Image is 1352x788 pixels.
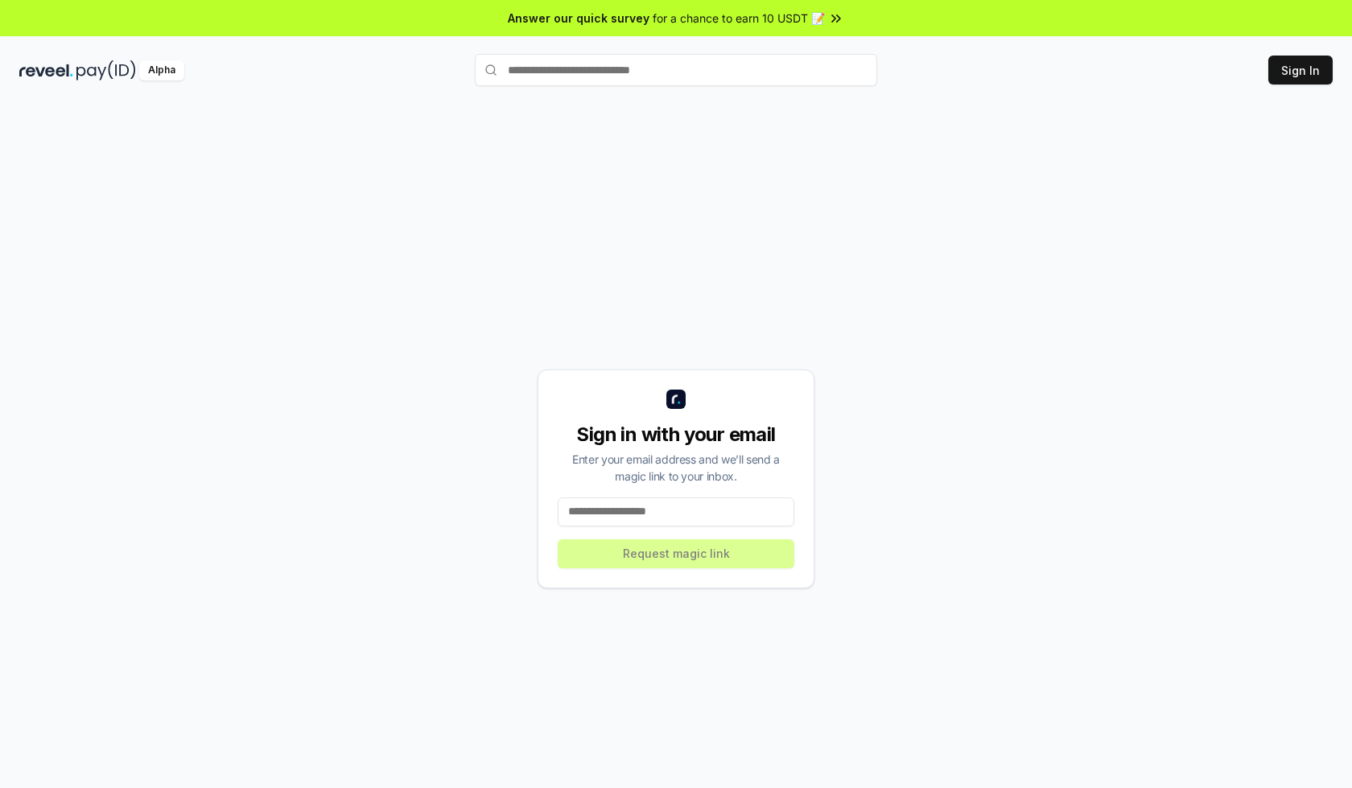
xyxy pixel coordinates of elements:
[1268,56,1333,85] button: Sign In
[558,422,794,448] div: Sign in with your email
[139,60,184,80] div: Alpha
[508,10,649,27] span: Answer our quick survey
[76,60,136,80] img: pay_id
[558,451,794,485] div: Enter your email address and we’ll send a magic link to your inbox.
[19,60,73,80] img: reveel_dark
[666,390,686,409] img: logo_small
[653,10,825,27] span: for a chance to earn 10 USDT 📝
